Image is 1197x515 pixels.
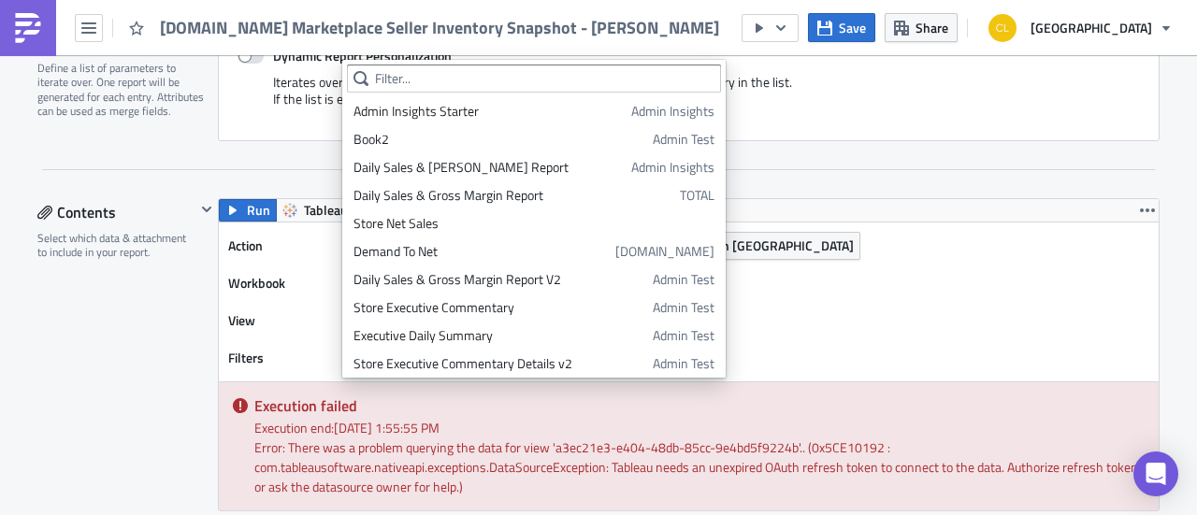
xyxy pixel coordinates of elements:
[353,130,646,149] div: Book2
[987,12,1018,44] img: Avatar
[347,64,721,93] input: Filter...
[219,199,277,222] button: Run
[977,7,1183,49] button: [GEOGRAPHIC_DATA]
[885,13,958,42] button: Share
[916,18,948,37] span: Share
[353,102,625,121] div: Admin Insights Starter
[653,130,714,149] span: Admin Test
[353,242,609,261] div: Demand To Net
[353,270,646,289] div: Daily Sales & Gross Margin Report V2
[353,158,625,177] div: Daily Sales & [PERSON_NAME] Report
[353,354,646,373] div: Store Executive Commentary Details v2
[653,326,714,345] span: Admin Test
[7,7,893,37] body: Rich Text Area. Press ALT-0 for help.
[653,354,714,373] span: Admin Test
[195,198,218,221] button: Hide content
[658,232,860,260] button: Open in [GEOGRAPHIC_DATA]
[653,298,714,317] span: Admin Test
[254,437,1145,496] div: Error: There was a problem querying the data for view 'a3ec21e3-e404-48db-85cc-9e4bd5f9224b'.. (0...
[304,199,348,222] span: Tableau
[839,18,866,37] span: Save
[631,102,714,121] span: Admin Insights
[37,231,195,260] div: Select which data & attachment to include in your report.
[353,298,646,317] div: Store Executive Commentary
[37,198,195,226] div: Contents
[13,13,43,43] img: PushMetrics
[254,398,1145,413] h5: Execution failed
[228,232,340,260] label: Action
[276,199,376,222] button: Tableau
[615,242,714,261] span: [DOMAIN_NAME]
[808,13,875,42] button: Save
[254,418,1145,437] div: Execution end: [DATE] 1:55:55 PM
[228,344,340,372] label: Filters
[7,7,893,37] p: Please find the attached Saks daily publication of Marketplace items on site as of prior day. Sel...
[680,186,714,205] span: TOTAL
[353,214,714,233] div: Store Net Sales
[238,74,1140,122] div: Iterates over a list of parameters and generates a personalised report for each entry in the list...
[1133,451,1178,496] div: Open Intercom Messenger
[160,17,721,38] span: [DOMAIN_NAME] Marketplace Seller Inventory Snapshot - [PERSON_NAME]
[686,236,854,255] span: Open in [GEOGRAPHIC_DATA]
[228,269,340,297] label: Workbook
[228,307,340,335] label: View
[653,270,714,289] span: Admin Test
[1031,18,1152,37] span: [GEOGRAPHIC_DATA]
[353,326,646,345] div: Executive Daily Summary
[247,199,270,222] span: Run
[631,158,714,177] span: Admin Insights
[273,46,452,65] strong: Dynamic Report Personalization
[37,61,206,119] div: Define a list of parameters to iterate over. One report will be generated for each entry. Attribu...
[353,186,673,205] div: Daily Sales & Gross Margin Report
